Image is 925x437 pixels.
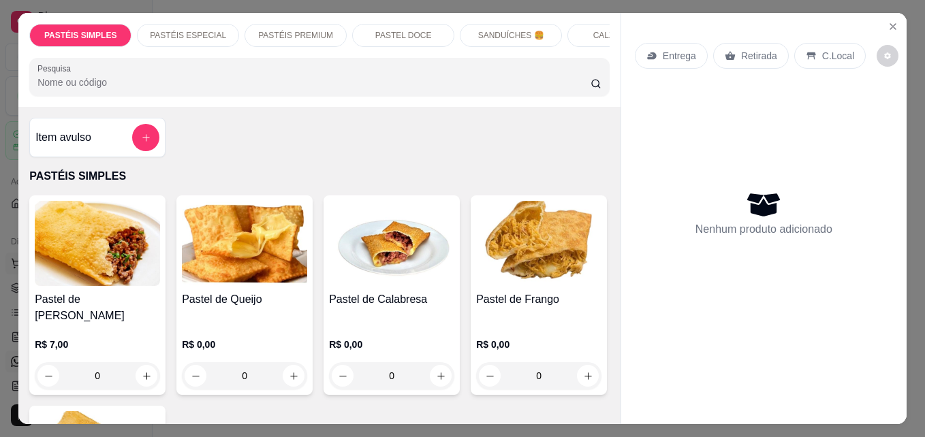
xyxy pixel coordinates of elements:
[882,16,904,37] button: Close
[258,30,333,41] p: PASTÉIS PREMIUM
[35,129,91,146] h4: Item avulso
[593,30,644,41] p: CALZONE 🌮
[476,338,601,351] p: R$ 0,00
[44,30,116,41] p: PASTÉIS SIMPLES
[37,63,76,74] label: Pesquisa
[132,124,159,151] button: add-separate-item
[150,30,226,41] p: PASTÉIS ESPECIAL
[35,291,160,324] h4: Pastel de [PERSON_NAME]
[741,49,777,63] p: Retirada
[182,291,307,308] h4: Pastel de Queijo
[35,338,160,351] p: R$ 7,00
[29,168,610,184] p: PASTÉIS SIMPLES
[476,201,601,286] img: product-image
[182,338,307,351] p: R$ 0,00
[476,291,601,308] h4: Pastel de Frango
[375,30,432,41] p: PASTEL DOCE
[663,49,696,63] p: Entrega
[182,201,307,286] img: product-image
[695,221,832,238] p: Nenhum produto adicionado
[822,49,854,63] p: C.Local
[329,338,454,351] p: R$ 0,00
[329,291,454,308] h4: Pastel de Calabresa
[877,45,898,67] button: decrease-product-quantity
[37,76,591,89] input: Pesquisa
[35,201,160,286] img: product-image
[329,201,454,286] img: product-image
[478,30,544,41] p: SANDUÍCHES 🍔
